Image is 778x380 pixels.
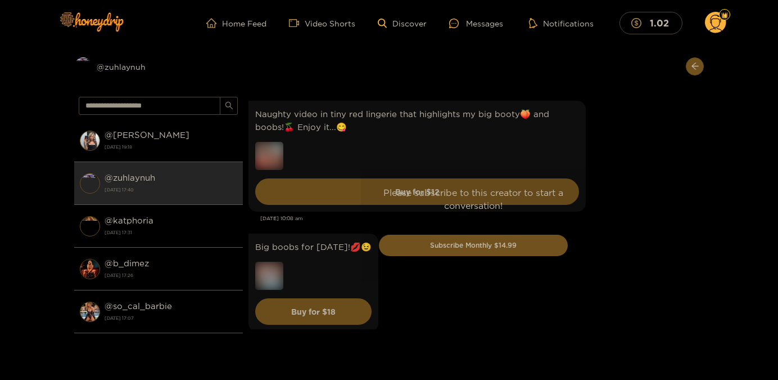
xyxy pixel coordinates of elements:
[686,57,704,75] button: arrow-left
[105,227,237,238] strong: [DATE] 17:31
[206,18,222,28] span: home
[220,97,238,115] button: search
[379,235,568,256] button: Subscribe Monthly $14.99
[526,17,597,29] button: Notifications
[105,216,153,225] strong: @ katphoria
[80,216,100,236] img: conversation
[80,302,100,322] img: conversation
[206,18,266,28] a: Home Feed
[105,185,237,195] strong: [DATE] 17:40
[449,17,503,30] div: Messages
[631,18,647,28] span: dollar
[105,130,189,140] strong: @ [PERSON_NAME]
[379,186,568,212] p: Please subscribe to this creator to start a conversation!
[105,142,237,152] strong: [DATE] 19:18
[289,18,355,28] a: Video Shorts
[80,131,100,151] img: conversation
[378,19,427,28] a: Discover
[105,173,155,182] strong: @ zuhlaynuh
[105,301,172,311] strong: @ so_cal_barbie
[721,12,728,19] img: Fan Level
[619,12,682,34] button: 1.02
[105,270,237,280] strong: [DATE] 17:26
[691,62,699,71] span: arrow-left
[289,18,305,28] span: video-camera
[80,173,100,194] img: conversation
[105,313,237,323] strong: [DATE] 17:07
[74,57,243,75] div: @zuhlaynuh
[648,17,671,29] mark: 1.02
[225,101,233,111] span: search
[80,259,100,279] img: conversation
[105,258,149,268] strong: @ b_dimez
